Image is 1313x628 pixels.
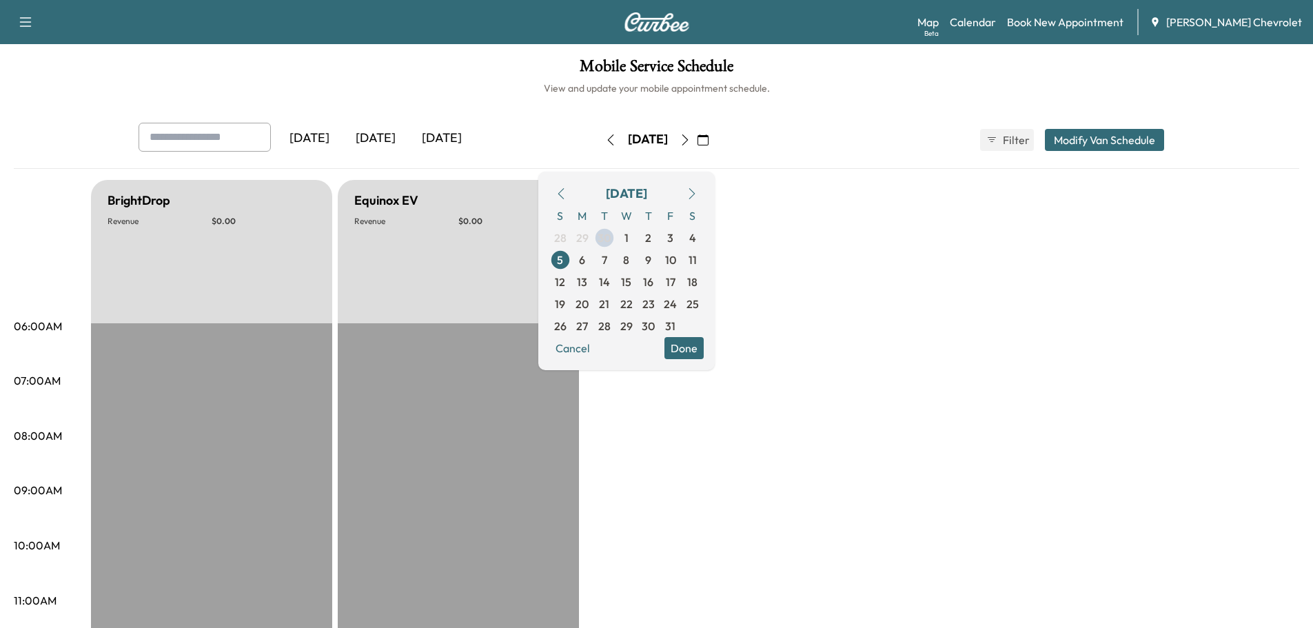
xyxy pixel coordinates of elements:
span: 9 [645,252,651,268]
div: [DATE] [343,123,409,154]
h6: View and update your mobile appointment schedule. [14,81,1299,95]
div: [DATE] [606,184,647,203]
span: 24 [664,296,677,312]
div: Beta [924,28,939,39]
p: Revenue [108,216,212,227]
span: 13 [577,274,587,290]
span: 28 [554,230,567,246]
p: 07:00AM [14,372,61,389]
p: 10:00AM [14,537,60,554]
span: 8 [623,252,629,268]
span: 27 [576,318,588,334]
span: 18 [687,274,698,290]
h5: BrightDrop [108,191,170,210]
span: 20 [576,296,589,312]
span: 31 [665,318,675,334]
button: Modify Van Schedule [1045,129,1164,151]
span: W [615,205,638,227]
span: S [549,205,571,227]
span: Filter [1003,132,1028,148]
span: 2 [645,230,651,246]
span: 5 [557,252,563,268]
span: 6 [579,252,585,268]
span: M [571,205,593,227]
p: $ 0.00 [458,216,562,227]
span: 4 [689,230,696,246]
button: Done [664,337,704,359]
span: 29 [620,318,633,334]
span: 30 [642,318,655,334]
span: 3 [667,230,673,246]
div: [DATE] [409,123,475,154]
p: 06:00AM [14,318,62,334]
span: 14 [599,274,610,290]
span: 12 [555,274,565,290]
span: 15 [621,274,631,290]
span: 26 [554,318,567,334]
span: 28 [598,318,611,334]
div: [DATE] [276,123,343,154]
p: Revenue [354,216,458,227]
h5: Equinox EV [354,191,418,210]
span: 30 [598,230,611,246]
span: T [638,205,660,227]
span: 11 [689,252,697,268]
button: Filter [980,129,1034,151]
a: Book New Appointment [1007,14,1123,30]
span: S [682,205,704,227]
img: Curbee Logo [624,12,690,32]
a: Calendar [950,14,996,30]
span: F [660,205,682,227]
span: 10 [665,252,676,268]
p: 11:00AM [14,592,57,609]
span: 25 [686,296,699,312]
span: 23 [642,296,655,312]
span: 1 [624,230,629,246]
p: 08:00AM [14,427,62,444]
p: 09:00AM [14,482,62,498]
span: 17 [666,274,675,290]
span: 7 [602,252,607,268]
span: 16 [643,274,653,290]
h1: Mobile Service Schedule [14,58,1299,81]
span: 21 [599,296,609,312]
span: 19 [555,296,565,312]
p: $ 0.00 [212,216,316,227]
span: 22 [620,296,633,312]
a: MapBeta [917,14,939,30]
div: [DATE] [628,131,668,148]
button: Cancel [549,337,596,359]
span: [PERSON_NAME] Chevrolet [1166,14,1302,30]
span: 29 [576,230,589,246]
span: T [593,205,615,227]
